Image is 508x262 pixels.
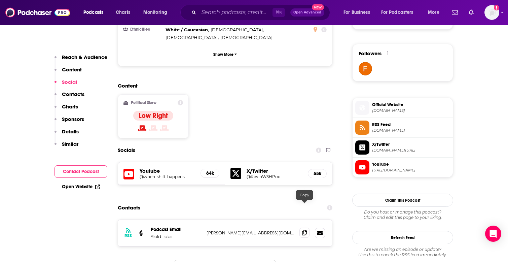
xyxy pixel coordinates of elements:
[484,5,499,20] button: Show profile menu
[55,103,78,116] button: Charts
[293,11,321,14] span: Open Advanced
[296,190,313,200] div: Copy
[166,34,219,41] span: ,
[123,48,327,61] button: Show More
[387,51,389,57] div: 1
[55,79,77,91] button: Social
[55,141,78,153] button: Similar
[151,227,201,232] p: Podcast Email
[62,91,84,97] p: Contacts
[116,8,130,17] span: Charts
[372,148,450,153] span: twitter.com/KevinWSHPod
[140,168,195,174] h5: Youtube
[312,4,324,10] span: New
[140,174,195,179] a: @when-shift-happens
[62,141,78,147] p: Similar
[55,54,107,66] button: Reach & Audience
[220,35,273,40] span: [DEMOGRAPHIC_DATA]
[139,7,176,18] button: open menu
[485,226,501,242] div: Open Intercom Messenger
[381,8,413,17] span: For Podcasters
[290,8,324,17] button: Open AdvancedNew
[131,100,156,105] h2: Political Skew
[83,8,103,17] span: Podcasts
[352,231,453,244] button: Refresh Feed
[139,111,168,120] h4: Low Right
[207,230,294,236] p: [PERSON_NAME][EMAIL_ADDRESS][DOMAIN_NAME]
[111,7,134,18] a: Charts
[355,121,450,135] a: RSS Feed[DOMAIN_NAME]
[166,35,218,40] span: [DEMOGRAPHIC_DATA]
[372,108,450,113] span: when-shift-happens.co
[55,91,84,103] button: Contacts
[423,7,448,18] button: open menu
[118,201,140,214] h2: Contacts
[187,5,336,20] div: Search podcasts, credits, & more...
[428,8,439,17] span: More
[247,174,302,179] a: @KevinWSHPod
[55,116,84,128] button: Sponsors
[359,62,372,75] img: folikmia
[62,103,78,110] p: Charts
[62,184,100,190] a: Open Website
[449,7,461,18] a: Show notifications dropdown
[352,209,453,215] span: Do you host or manage this podcast?
[62,66,82,73] p: Content
[494,5,499,10] svg: Add a profile image
[55,66,82,79] button: Content
[372,128,450,133] span: anchor.fm
[372,102,450,108] span: Official Website
[355,101,450,115] a: Official Website[DOMAIN_NAME]
[55,165,107,178] button: Contact Podcast
[5,6,70,19] img: Podchaser - Follow, Share and Rate Podcasts
[352,209,453,220] div: Claim and edit this page to your liking.
[273,8,285,17] span: ⌘ K
[124,233,132,238] h3: RSS
[206,170,214,176] h5: 64k
[314,171,321,176] h5: 55k
[352,247,453,258] div: Are we missing an episode or update? Use this to check the RSS feed immediately.
[372,141,450,148] span: X/Twitter
[247,168,302,174] h5: X/Twitter
[355,140,450,155] a: X/Twitter[DOMAIN_NAME][URL]
[166,26,209,34] span: ,
[211,26,264,34] span: ,
[199,7,273,18] input: Search podcasts, credits, & more...
[466,7,476,18] a: Show notifications dropdown
[343,8,370,17] span: For Business
[484,5,499,20] span: Logged in as melrosepr
[211,27,263,32] span: [DEMOGRAPHIC_DATA]
[62,116,84,122] p: Sponsors
[166,27,208,32] span: White / Caucasian
[151,234,201,239] p: Yield Labs
[339,7,378,18] button: open menu
[62,54,107,60] p: Reach & Audience
[118,83,327,89] h2: Content
[355,160,450,174] a: YouTube[URL][DOMAIN_NAME]
[55,128,79,141] button: Details
[123,27,163,32] h3: Ethnicities
[484,5,499,20] img: User Profile
[352,194,453,207] button: Claim This Podcast
[372,168,450,173] span: https://www.youtube.com/@when-shift-happens
[143,8,167,17] span: Monitoring
[377,7,423,18] button: open menu
[359,50,382,57] span: Followers
[62,79,77,85] p: Social
[62,128,79,135] p: Details
[79,7,112,18] button: open menu
[213,52,233,57] p: Show More
[372,122,450,128] span: RSS Feed
[118,144,135,157] h2: Socials
[372,161,450,167] span: YouTube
